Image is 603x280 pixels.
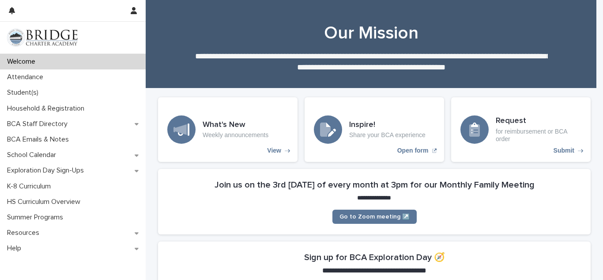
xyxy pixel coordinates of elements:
[349,120,426,130] h3: Inspire!
[4,58,42,66] p: Welcome
[4,151,63,159] p: School Calendar
[158,97,298,162] a: View
[203,131,268,139] p: Weekly announcements
[4,88,45,97] p: Student(s)
[451,97,591,162] a: Submit
[4,229,46,237] p: Resources
[215,180,535,190] h2: Join us on the 3rd [DATE] of every month at 3pm for our Monthly Family Meeting
[4,244,28,253] p: Help
[4,213,70,222] p: Summer Programs
[4,120,75,128] p: BCA Staff Directory
[4,198,87,206] p: HS Curriculum Overview
[4,73,50,81] p: Attendance
[7,29,78,46] img: V1C1m3IdTEidaUdm9Hs0
[339,214,410,220] span: Go to Zoom meeting ↗️
[332,210,417,224] a: Go to Zoom meeting ↗️
[267,147,281,154] p: View
[4,182,58,191] p: K-8 Curriculum
[496,128,581,143] p: for reimbursement or BCA order
[203,120,268,130] h3: What's New
[304,252,445,263] h2: Sign up for BCA Exploration Day 🧭
[155,23,588,44] h1: Our Mission
[4,135,76,144] p: BCA Emails & Notes
[349,131,426,139] p: Share your BCA experience
[496,116,581,126] h3: Request
[305,97,444,162] a: Open form
[4,104,91,113] p: Household & Registration
[397,147,429,154] p: Open form
[554,147,574,154] p: Submit
[4,166,91,175] p: Exploration Day Sign-Ups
